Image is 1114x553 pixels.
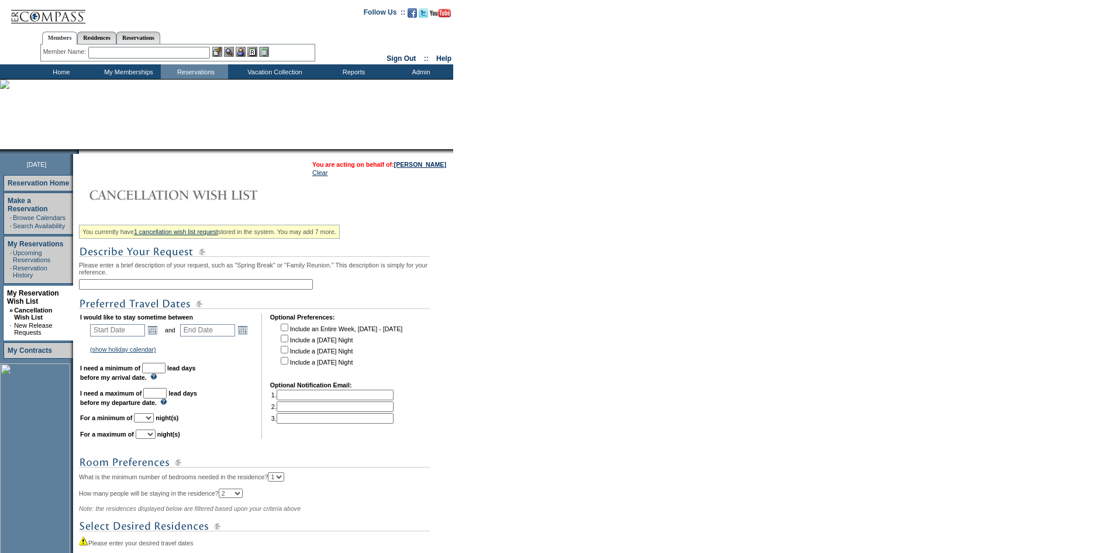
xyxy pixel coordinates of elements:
[80,314,193,321] b: I would like to stay sometime between
[160,399,167,405] img: questionMark_lightBlue.gif
[236,324,249,336] a: Open the calendar popup.
[430,12,451,19] a: Subscribe to our YouTube Channel
[116,32,160,44] a: Reservations
[80,431,134,438] b: For a maximum of
[163,322,177,338] td: and
[10,265,12,279] td: ·
[79,505,301,512] span: Note: the residences displayed below are filtered based upon your criteria above
[14,322,52,336] a: New Release Requests
[319,64,386,79] td: Reports
[80,390,197,406] b: lead days before my departure date.
[79,455,430,470] img: subTtlRoomPreferences.gif
[270,314,335,321] b: Optional Preferences:
[419,12,428,19] a: Follow us on Twitter
[419,8,428,18] img: Follow us on Twitter
[247,47,257,57] img: Reservations
[161,64,228,79] td: Reservations
[79,225,340,239] div: You currently have stored in the system. You may add 7 more.
[80,390,142,397] b: I need a maximum of
[8,197,48,213] a: Make a Reservation
[156,414,178,421] b: night(s)
[77,32,116,44] a: Residences
[408,12,417,19] a: Become our fan on Facebook
[10,222,12,229] td: ·
[271,413,394,424] td: 3.
[146,324,159,336] a: Open the calendar popup.
[424,54,429,63] span: ::
[212,47,222,57] img: b_edit.gif
[271,390,394,400] td: 1.
[259,47,269,57] img: b_calculator.gif
[7,289,59,305] a: My Reservation Wish List
[271,401,394,412] td: 2.
[278,322,402,373] td: Include an Entire Week, [DATE] - [DATE] Include a [DATE] Night Include a [DATE] Night Include a [...
[90,346,156,353] a: (show holiday calendar)
[134,228,218,235] a: 1 cancellation wish list request
[26,64,94,79] td: Home
[364,7,405,21] td: Follow Us ::
[90,324,145,336] input: Date format: M/D/Y. Shortcut keys: [T] for Today. [UP] or [.] for Next Day. [DOWN] or [,] for Pre...
[13,265,47,279] a: Reservation History
[387,54,416,63] a: Sign Out
[430,9,451,18] img: Subscribe to our YouTube Channel
[43,47,88,57] div: Member Name:
[8,240,63,248] a: My Reservations
[312,169,327,176] a: Clear
[13,222,65,229] a: Search Availability
[27,161,47,168] span: [DATE]
[236,47,246,57] img: Impersonate
[394,161,446,168] a: [PERSON_NAME]
[386,64,453,79] td: Admin
[10,249,12,263] td: ·
[42,32,78,44] a: Members
[8,179,69,187] a: Reservation Home
[436,54,451,63] a: Help
[224,47,234,57] img: View
[8,346,52,355] a: My Contracts
[228,64,319,79] td: Vacation Collection
[180,324,235,336] input: Date format: M/D/Y. Shortcut keys: [T] for Today. [UP] or [.] for Next Day. [DOWN] or [,] for Pre...
[80,365,140,372] b: I need a minimum of
[79,536,450,547] div: Please enter your desired travel dates
[14,307,52,321] a: Cancellation Wish List
[270,382,352,389] b: Optional Notification Email:
[408,8,417,18] img: Become our fan on Facebook
[312,161,446,168] span: You are acting on behalf of:
[13,249,50,263] a: Upcoming Reservations
[157,431,180,438] b: night(s)
[9,322,13,336] td: ·
[79,536,88,545] img: icon_alert2.gif
[13,214,65,221] a: Browse Calendars
[79,149,80,154] img: blank.gif
[79,183,313,207] img: Cancellation Wish List
[80,414,132,421] b: For a minimum of
[150,373,157,380] img: questionMark_lightBlue.gif
[80,365,196,381] b: lead days before my arrival date.
[94,64,161,79] td: My Memberships
[75,149,79,154] img: promoShadowLeftCorner.gif
[9,307,13,314] b: »
[10,214,12,221] td: ·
